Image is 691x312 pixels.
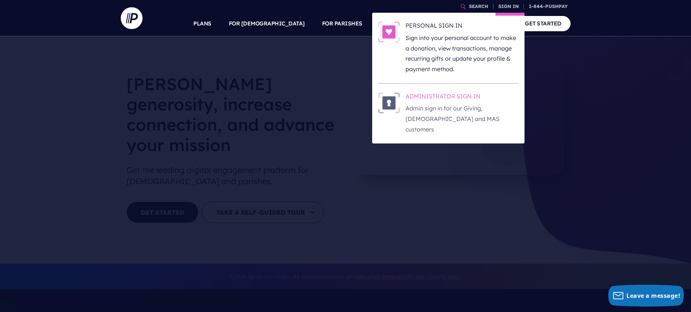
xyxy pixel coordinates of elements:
[406,33,519,74] p: Sign into your personal account to make a donation, view transactions, manage recurring gifts or ...
[626,292,680,300] span: Leave a message!
[472,11,499,36] a: COMPANY
[378,21,519,74] a: PERSONAL SIGN IN - Illustration PERSONAL SIGN IN Sign into your personal account to make a donati...
[516,16,571,31] a: GET STARTED
[380,11,412,36] a: SOLUTIONS
[429,11,455,36] a: EXPLORE
[406,21,519,32] h6: PERSONAL SIGN IN
[229,11,305,36] a: FOR [DEMOGRAPHIC_DATA]
[193,11,211,36] a: PLANS
[378,92,400,113] img: ADMINISTRATOR SIGN IN - Illustration
[406,92,519,103] h6: ADMINISTRATOR SIGN IN
[406,103,519,134] p: Admin sign in for our Giving, [DEMOGRAPHIC_DATA] and MAS customers
[322,11,362,36] a: FOR PARISHES
[378,21,400,42] img: PERSONAL SIGN IN - Illustration
[378,92,519,135] a: ADMINISTRATOR SIGN IN - Illustration ADMINISTRATOR SIGN IN Admin sign in for our Giving, [DEMOGRA...
[608,285,684,307] button: Leave a message!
